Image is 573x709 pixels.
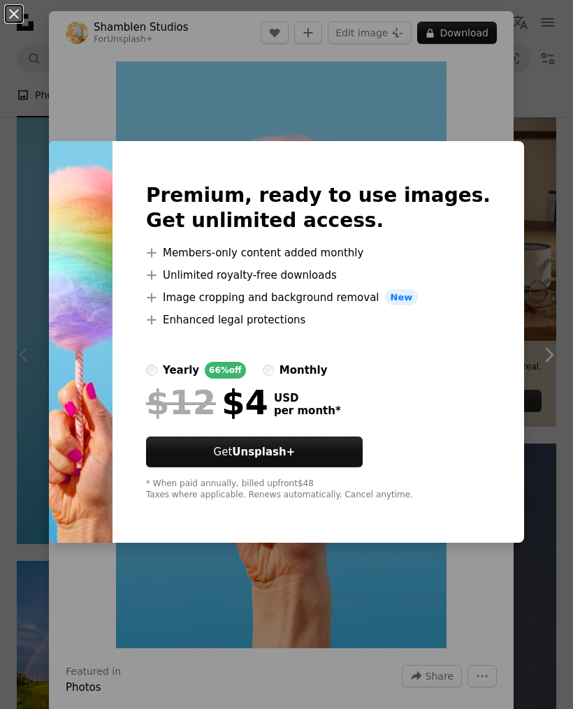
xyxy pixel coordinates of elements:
[146,312,491,328] li: Enhanced legal protections
[49,141,113,543] img: premium_photo-1684952848980-ae30a28543d6
[146,478,491,501] div: * When paid annually, billed upfront $48 Taxes where applicable. Renews automatically. Cancel any...
[146,384,268,421] div: $4
[274,404,341,417] span: per month *
[385,289,419,306] span: New
[146,437,363,467] button: GetUnsplash+
[263,365,274,376] input: monthly
[280,362,328,379] div: monthly
[146,267,491,284] li: Unlimited royalty-free downloads
[146,289,491,306] li: Image cropping and background removal
[146,365,157,376] input: yearly66%off
[274,392,341,404] span: USD
[146,183,491,233] h2: Premium, ready to use images. Get unlimited access.
[232,446,295,458] strong: Unsplash+
[146,384,216,421] span: $12
[205,362,246,379] div: 66% off
[146,244,491,261] li: Members-only content added monthly
[163,362,199,379] div: yearly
